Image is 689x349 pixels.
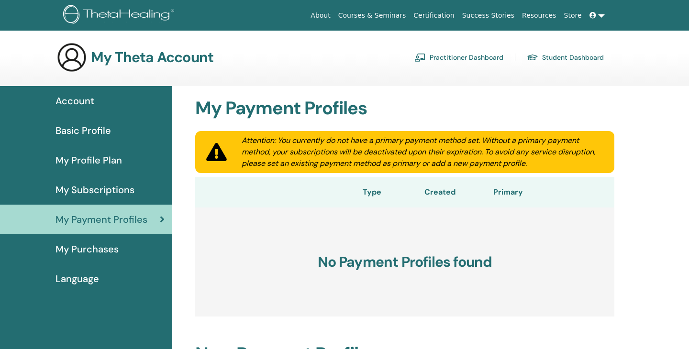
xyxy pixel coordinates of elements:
[410,7,458,24] a: Certification
[518,7,560,24] a: Resources
[527,50,604,65] a: Student Dashboard
[458,7,518,24] a: Success Stories
[91,49,213,66] h3: My Theta Account
[414,53,426,62] img: chalkboard-teacher.svg
[527,54,538,62] img: graduation-cap.svg
[307,7,334,24] a: About
[63,5,178,26] img: logo.png
[189,98,620,120] h2: My Payment Profiles
[195,207,614,316] h3: No Payment Profiles found
[467,177,549,207] th: Primary
[56,153,122,167] span: My Profile Plan
[56,272,99,286] span: Language
[56,212,147,227] span: My Payment Profiles
[331,177,413,207] th: Type
[56,123,111,138] span: Basic Profile
[413,177,467,207] th: Created
[56,42,87,73] img: generic-user-icon.jpg
[56,94,94,108] span: Account
[560,7,586,24] a: Store
[56,242,119,256] span: My Purchases
[230,135,614,169] div: Attention: You currently do not have a primary payment method set. Without a primary payment meth...
[414,50,503,65] a: Practitioner Dashboard
[334,7,410,24] a: Courses & Seminars
[56,183,134,197] span: My Subscriptions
